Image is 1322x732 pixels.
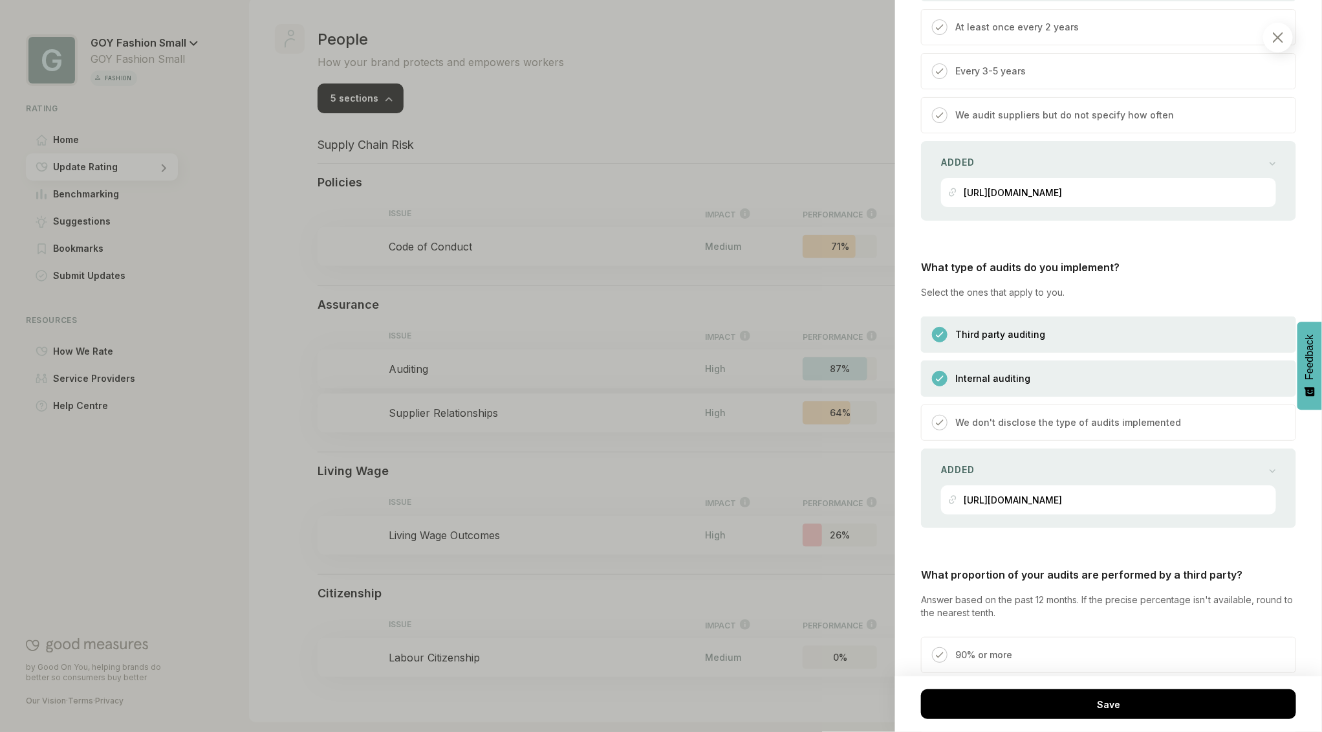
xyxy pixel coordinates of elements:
img: Checked [936,419,944,427]
img: link icon [948,187,957,198]
p: What proportion of your audits are performed by a third party? [921,567,1296,582]
img: Checked [936,111,944,119]
p: [URL][DOMAIN_NAME] [964,187,1062,198]
span: Added [941,153,975,172]
span: Added [941,461,975,479]
p: Every 3-5 years [955,63,1026,79]
div: Save [921,689,1296,719]
img: Checked [936,331,944,338]
p: Select the ones that apply to you. [921,286,1296,299]
img: Checked [936,23,944,31]
p: At least once every 2 years [955,19,1079,35]
p: Internal auditing [955,371,1030,386]
p: [URL][DOMAIN_NAME] [964,494,1062,505]
button: Feedback - Show survey [1297,322,1322,410]
p: What type of audits do you implement? [921,260,1296,275]
img: Checked [936,375,944,383]
p: Third party auditing [955,327,1045,342]
p: 90% or more [955,647,1012,663]
p: Answer based on the past 12 months. If the precise percentage isn't available, round to the neare... [921,593,1296,619]
span: Feedback [1304,335,1316,380]
p: We don't disclose the type of audits implemented [955,415,1181,430]
img: Close [1273,32,1283,43]
img: Checked [936,651,944,659]
p: We audit suppliers but do not specify how often [955,107,1174,123]
img: Checked [936,67,944,75]
img: link icon [948,494,957,505]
